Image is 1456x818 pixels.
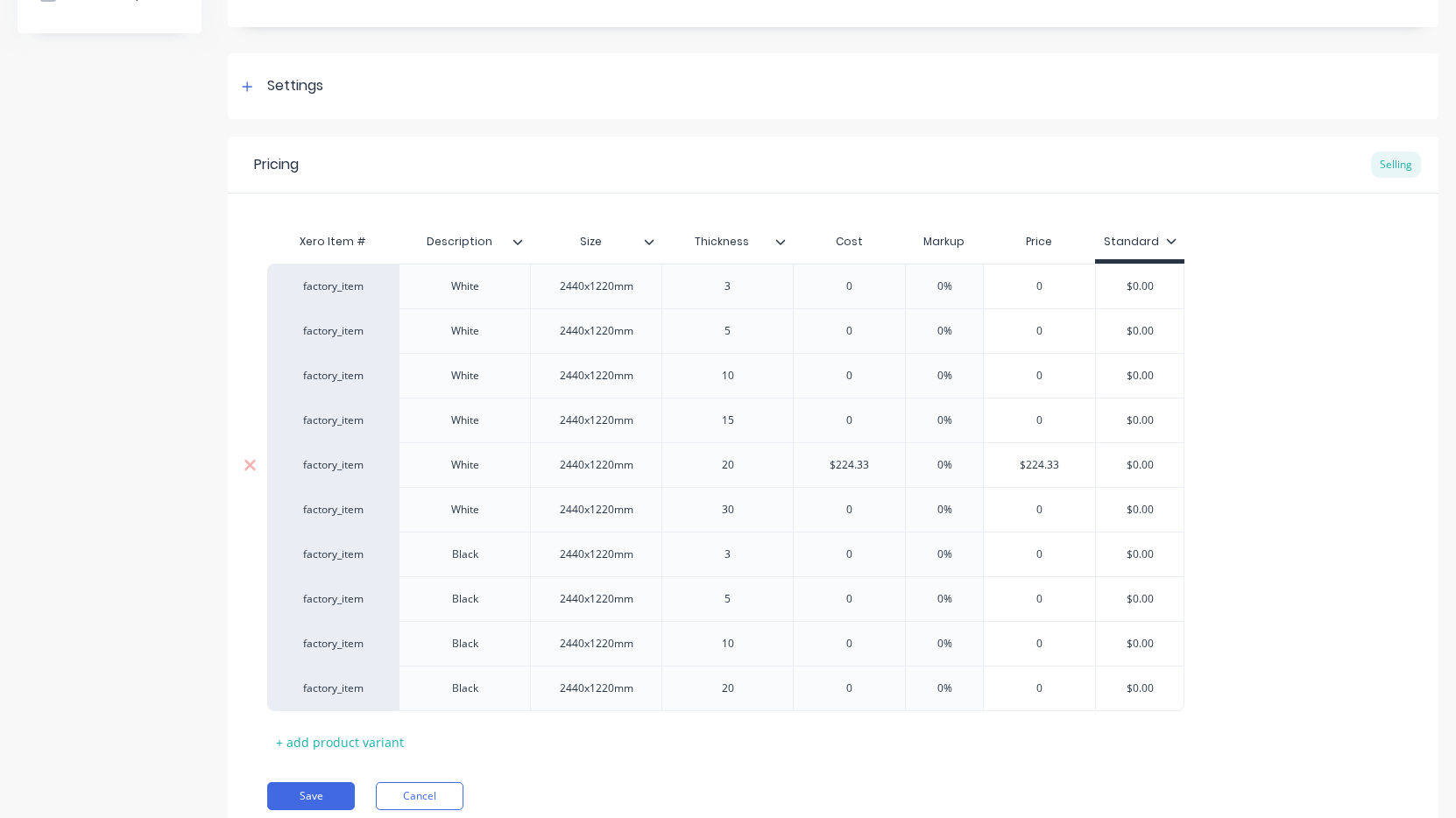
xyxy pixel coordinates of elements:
[1096,398,1184,442] div: $0.00
[984,443,1095,487] div: $224.33
[267,308,1184,353] div: factory_itemWhite2440x1220mm500%0$0.00
[285,591,381,607] div: factory_item
[267,487,1184,532] div: factory_itemWhite2440x1220mm3000%0$0.00
[546,275,647,298] div: 2440x1220mm
[684,543,772,566] div: 3
[684,364,772,387] div: 10
[684,275,772,298] div: 3
[285,279,381,294] div: factory_item
[794,457,905,473] input: ?
[421,498,509,521] div: White
[684,498,772,521] div: 30
[285,680,381,696] div: factory_item
[530,220,651,264] div: Size
[1104,234,1177,250] div: Standard
[254,154,299,175] div: Pricing
[794,577,905,621] div: 0
[1096,264,1184,308] div: $0.00
[285,636,381,652] div: factory_item
[421,409,509,432] div: White
[530,224,661,259] div: Size
[421,677,509,700] div: Black
[901,488,988,532] div: 0%
[546,364,647,387] div: 2440x1220mm
[1096,666,1184,710] div: $0.00
[901,622,988,666] div: 0%
[984,622,1095,666] div: 0
[546,409,647,432] div: 2440x1220mm
[267,782,355,810] button: Save
[421,275,509,298] div: White
[1096,354,1184,398] div: $0.00
[546,454,647,476] div: 2440x1220mm
[267,224,399,259] div: Xero Item #
[285,547,381,562] div: factory_item
[901,309,988,353] div: 0%
[984,398,1095,442] div: 0
[267,353,1184,398] div: factory_itemWhite2440x1220mm1000%0$0.00
[984,354,1095,398] div: 0
[546,588,647,610] div: 2440x1220mm
[661,220,782,264] div: Thickness
[794,264,905,308] div: 0
[794,354,905,398] div: 0
[546,632,647,655] div: 2440x1220mm
[285,457,381,473] div: factory_item
[285,413,381,428] div: factory_item
[285,323,381,339] div: factory_item
[1096,488,1184,532] div: $0.00
[901,577,988,621] div: 0%
[984,532,1095,576] div: 0
[421,320,509,342] div: White
[684,320,772,342] div: 5
[1371,152,1421,178] div: Selling
[399,220,519,264] div: Description
[684,409,772,432] div: 15
[684,632,772,655] div: 10
[984,309,1095,353] div: 0
[684,454,772,476] div: 20
[546,543,647,566] div: 2440x1220mm
[901,532,988,576] div: 0%
[421,543,509,566] div: Black
[421,454,509,476] div: White
[794,622,905,666] div: 0
[984,577,1095,621] div: 0
[421,632,509,655] div: Black
[901,443,988,487] div: 0%
[984,264,1095,308] div: 0
[399,224,530,259] div: Description
[901,666,988,710] div: 0%
[794,309,905,353] div: 0
[267,75,323,97] div: Settings
[794,532,905,576] div: 0
[285,502,381,518] div: factory_item
[546,320,647,342] div: 2440x1220mm
[1096,309,1184,353] div: $0.00
[905,224,983,259] div: Markup
[546,498,647,521] div: 2440x1220mm
[267,576,1184,621] div: factory_itemBlack2440x1220mm500%0$0.00
[267,264,1184,308] div: factory_itemWhite2440x1220mm300%0$0.00
[984,488,1095,532] div: 0
[661,224,793,259] div: Thickness
[421,364,509,387] div: White
[901,398,988,442] div: 0%
[984,666,1095,710] div: 0
[901,354,988,398] div: 0%
[1096,532,1184,576] div: $0.00
[794,398,905,442] div: 0
[1096,622,1184,666] div: $0.00
[793,224,905,259] div: Cost
[684,677,772,700] div: 20
[285,368,381,384] div: factory_item
[267,621,1184,666] div: factory_itemBlack2440x1220mm1000%0$0.00
[421,588,509,610] div: Black
[901,264,988,308] div: 0%
[267,442,1184,487] div: factory_itemWhite2440x1220mm200%$224.33$0.00
[794,488,905,532] div: 0
[983,224,1095,259] div: Price
[267,666,1184,711] div: factory_itemBlack2440x1220mm2000%0$0.00
[1096,443,1184,487] div: $0.00
[376,782,463,810] button: Cancel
